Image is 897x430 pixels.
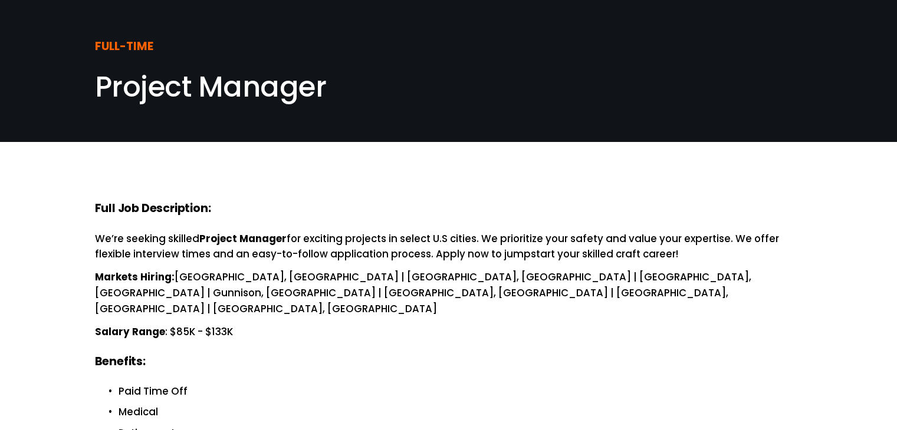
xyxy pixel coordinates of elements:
[95,270,175,284] strong: Markets Hiring:
[119,383,803,399] p: Paid Time Off
[95,231,803,263] p: We’re seeking skilled for exciting projects in select U.S cities. We prioritize your safety and v...
[95,325,165,339] strong: Salary Range
[95,38,153,54] strong: FULL-TIME
[199,231,287,246] strong: Project Manager
[95,67,327,107] span: Project Manager
[95,269,803,317] p: [GEOGRAPHIC_DATA], [GEOGRAPHIC_DATA] | [GEOGRAPHIC_DATA], [GEOGRAPHIC_DATA] | [GEOGRAPHIC_DATA], ...
[95,353,146,369] strong: Benefits:
[95,200,211,216] strong: Full Job Description:
[95,324,803,340] p: : $85K - $133K
[119,404,803,420] p: Medical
